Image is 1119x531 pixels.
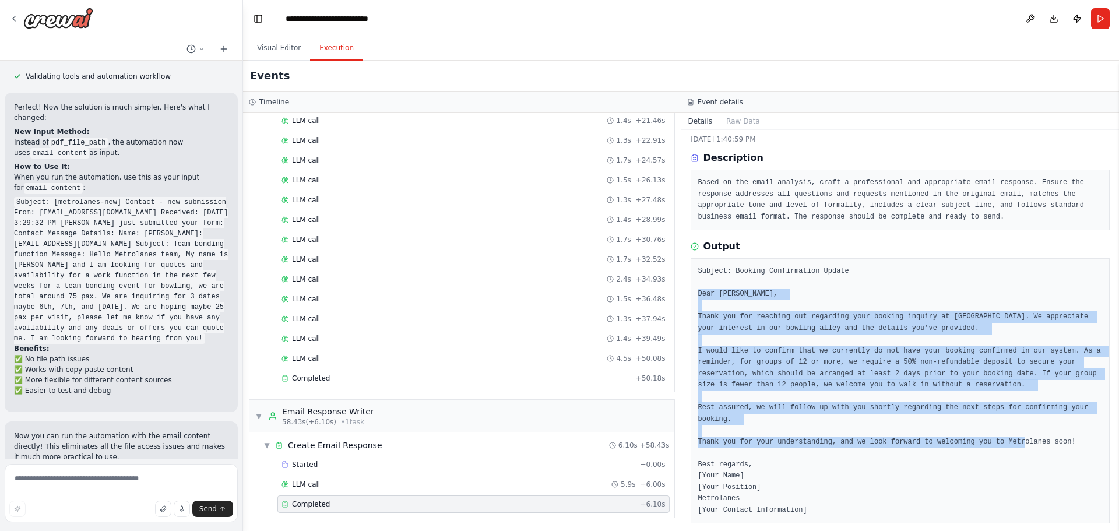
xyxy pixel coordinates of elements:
[703,240,740,254] h3: Output
[14,431,228,462] p: Now you can run the automation with the email content directly! This eliminates all the file acce...
[263,441,270,450] span: ▼
[9,501,26,517] button: Improve this prompt
[636,235,666,244] span: + 30.76s
[292,460,318,469] span: Started
[681,113,720,129] button: Details
[192,501,233,517] button: Send
[14,385,228,396] li: ✅ Easier to test and debug
[636,156,666,165] span: + 24.57s
[636,136,666,145] span: + 22.91s
[616,354,631,363] span: 4.5s
[636,314,666,323] span: + 37.94s
[691,135,1110,144] div: [DATE] 1:40:59 PM
[636,195,666,205] span: + 27.48s
[199,504,217,514] span: Send
[14,163,70,171] strong: How to Use It:
[616,294,631,304] span: 1.5s
[698,266,1103,516] pre: Subject: Booking Confirmation Update Dear [PERSON_NAME], Thank you for reaching out regarding you...
[616,175,631,185] span: 1.5s
[636,215,666,224] span: + 28.99s
[14,354,228,364] li: ✅ No file path issues
[292,195,320,205] span: LLM call
[640,480,665,489] span: + 6.00s
[640,460,665,469] span: + 0.00s
[341,417,364,427] span: • 1 task
[292,156,320,165] span: LLM call
[255,412,262,421] span: ▼
[292,235,320,244] span: LLM call
[636,334,666,343] span: + 39.49s
[698,177,1103,223] pre: Based on the email analysis, craft a professional and appropriate email response. Ensure the resp...
[636,374,666,383] span: + 50.18s
[616,156,631,165] span: 1.7s
[14,197,228,344] code: Subject: [metrolanes-new] Contact - new submission From: [EMAIL_ADDRESS][DOMAIN_NAME] Received: [...
[292,275,320,284] span: LLM call
[49,138,108,148] code: pdf_file_path
[616,275,631,284] span: 2.4s
[616,136,631,145] span: 1.3s
[292,215,320,224] span: LLM call
[14,375,228,385] li: ✅ More flexible for different content sources
[640,500,665,509] span: + 6.10s
[292,136,320,145] span: LLM call
[282,406,374,417] div: Email Response Writer
[250,68,290,84] h2: Events
[616,314,631,323] span: 1.3s
[24,183,83,194] code: email_content
[636,275,666,284] span: + 34.93s
[214,42,233,56] button: Start a new chat
[636,294,666,304] span: + 36.48s
[292,374,330,383] span: Completed
[292,480,320,489] span: LLM call
[292,314,320,323] span: LLM call
[174,501,190,517] button: Click to speak your automation idea
[250,10,266,27] button: Hide left sidebar
[26,72,171,81] span: Validating tools and automation workflow
[182,42,210,56] button: Switch to previous chat
[636,175,666,185] span: + 26.13s
[616,334,631,343] span: 1.4s
[292,354,320,363] span: LLM call
[636,354,666,363] span: + 50.08s
[14,128,90,136] strong: New Input Method:
[292,500,330,509] span: Completed
[618,441,638,450] span: 6.10s
[14,344,50,353] strong: Benefits:
[292,175,320,185] span: LLM call
[616,235,631,244] span: 1.7s
[282,417,336,427] span: 58.43s (+6.10s)
[616,215,631,224] span: 1.4s
[636,116,666,125] span: + 21.46s
[703,151,763,165] h3: Description
[719,113,767,129] button: Raw Data
[259,97,289,107] h3: Timeline
[14,137,228,158] p: Instead of , the automation now uses as input.
[14,172,228,193] p: When you run the automation, use this as your input for :
[292,294,320,304] span: LLM call
[616,255,631,264] span: 1.7s
[23,8,93,29] img: Logo
[616,195,631,205] span: 1.3s
[698,97,743,107] h3: Event details
[14,364,228,375] li: ✅ Works with copy-paste content
[640,441,670,450] span: + 58.43s
[155,501,171,517] button: Upload files
[286,13,399,24] nav: breadcrumb
[288,439,382,451] span: Create Email Response
[14,102,228,123] p: Perfect! Now the solution is much simpler. Here's what I changed:
[292,255,320,264] span: LLM call
[292,116,320,125] span: LLM call
[636,255,666,264] span: + 32.52s
[292,334,320,343] span: LLM call
[621,480,635,489] span: 5.9s
[248,36,310,61] button: Visual Editor
[616,116,631,125] span: 1.4s
[30,148,90,159] code: email_content
[310,36,363,61] button: Execution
